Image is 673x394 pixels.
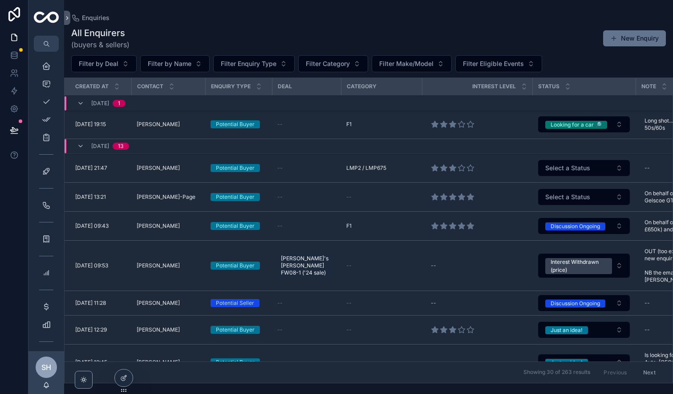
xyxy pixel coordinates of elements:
[346,262,417,269] a: --
[278,83,292,90] span: Deal
[71,39,130,50] span: (buyers & sellers)
[538,322,630,338] button: Select Button
[538,295,630,311] button: Select Button
[71,13,109,22] a: Enquiries
[538,218,630,234] a: Select Button
[551,359,583,367] div: Just an idea!
[137,121,180,128] span: [PERSON_NAME]
[346,359,417,366] a: --
[551,121,602,129] div: Looking for a car 🔎
[75,262,126,269] a: [DATE] 09:53
[211,299,267,307] a: Potential Seller
[34,12,59,25] img: App logo
[277,222,283,230] span: --
[75,83,109,90] span: Created at
[346,300,352,307] span: --
[137,359,180,366] span: [PERSON_NAME]
[538,321,630,338] a: Select Button
[75,121,126,128] a: [DATE] 19:15
[431,300,436,307] div: --
[523,369,590,376] span: Showing 30 of 263 results
[75,193,126,201] a: [DATE] 13:21
[379,59,434,68] span: Filter Make/Model
[431,262,436,269] div: --
[346,222,352,230] span: F1
[216,120,255,128] div: Potential Buyer
[306,59,350,68] span: Filter Category
[346,300,417,307] a: --
[137,326,200,333] a: [PERSON_NAME]
[346,121,417,128] a: F1
[645,300,650,307] div: --
[538,189,630,205] a: Select Button
[346,164,386,172] span: LMP2 / LMP675
[538,160,630,176] a: Select Button
[538,116,630,132] button: Select Button
[455,55,542,72] button: Select Button
[211,326,267,334] a: Potential Buyer
[347,83,377,90] span: Category
[277,300,283,307] span: --
[75,262,108,269] span: [DATE] 09:53
[137,164,200,172] a: [PERSON_NAME]
[75,222,109,230] span: [DATE] 09:43
[538,116,630,133] a: Select Button
[211,83,251,90] span: Enquiry Type
[645,164,650,172] div: --
[551,222,600,230] div: Discussion Ongoing
[277,164,283,172] span: --
[427,355,527,369] a: --
[140,55,210,72] button: Select Button
[91,100,109,107] span: [DATE]
[216,164,255,172] div: Potential Buyer
[346,262,352,269] span: --
[277,326,283,333] span: --
[216,326,255,334] div: Potential Buyer
[71,55,137,72] button: Select Button
[277,359,336,366] a: --
[277,359,283,366] span: --
[463,59,524,68] span: Filter Eligible Events
[137,222,180,230] span: [PERSON_NAME]
[137,300,200,307] a: [PERSON_NAME]
[75,300,126,307] a: [DATE] 11:28
[277,193,336,201] a: --
[277,193,283,201] span: --
[277,121,283,128] span: --
[538,189,630,205] button: Select Button
[427,259,527,273] a: --
[75,222,126,230] a: [DATE] 09:43
[211,262,267,270] a: Potential Buyer
[545,164,590,172] span: Select a Status
[211,358,267,366] a: Potential Buyer
[298,55,368,72] button: Select Button
[213,55,295,72] button: Select Button
[71,27,130,39] h1: All Enquirers
[603,30,666,46] button: New Enquiry
[118,100,120,107] div: 1
[211,120,267,128] a: Potential Buyer
[28,52,64,351] div: scrollable content
[346,121,352,128] span: F1
[346,222,417,230] a: F1
[75,326,107,333] span: [DATE] 12:29
[75,300,106,307] span: [DATE] 11:28
[545,193,590,201] span: Select a Status
[79,59,118,68] span: Filter by Deal
[91,143,109,150] span: [DATE]
[551,326,583,334] div: Just an idea!
[137,222,200,230] a: [PERSON_NAME]
[277,326,336,333] a: --
[137,193,195,201] span: [PERSON_NAME]-Page
[216,299,254,307] div: Potential Seller
[211,164,267,172] a: Potential Buyer
[75,121,106,128] span: [DATE] 19:15
[211,222,267,230] a: Potential Buyer
[277,222,336,230] a: --
[641,83,656,90] span: Note
[216,193,255,201] div: Potential Buyer
[538,253,630,278] a: Select Button
[538,254,630,278] button: Select Button
[346,326,417,333] a: --
[372,55,452,72] button: Select Button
